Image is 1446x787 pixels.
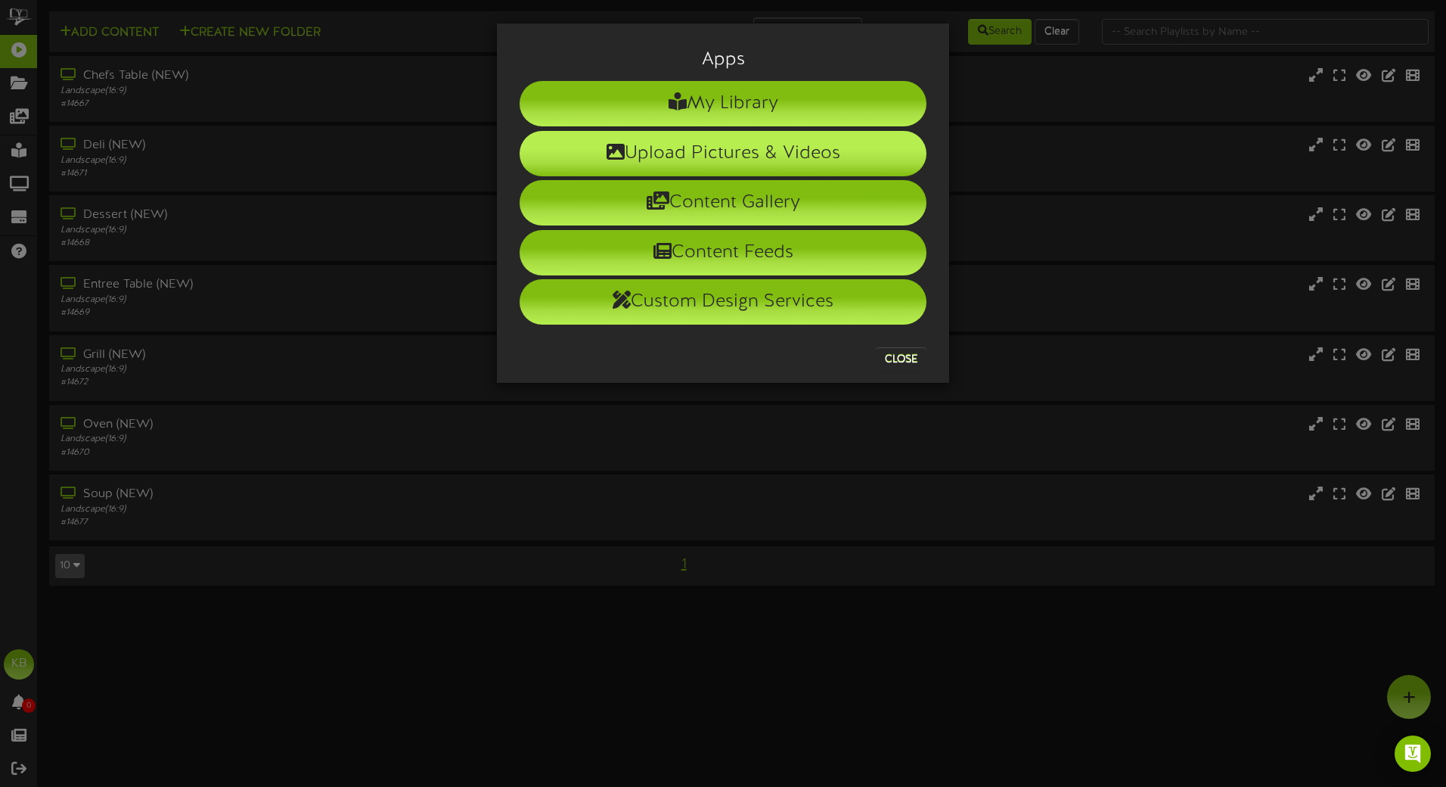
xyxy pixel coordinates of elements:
div: Open Intercom Messenger [1395,736,1431,772]
li: Custom Design Services [520,279,926,325]
button: Close [876,347,926,372]
h3: Apps [520,50,926,70]
li: Content Feeds [520,230,926,275]
li: Upload Pictures & Videos [520,131,926,176]
li: Content Gallery [520,180,926,226]
li: My Library [520,81,926,126]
